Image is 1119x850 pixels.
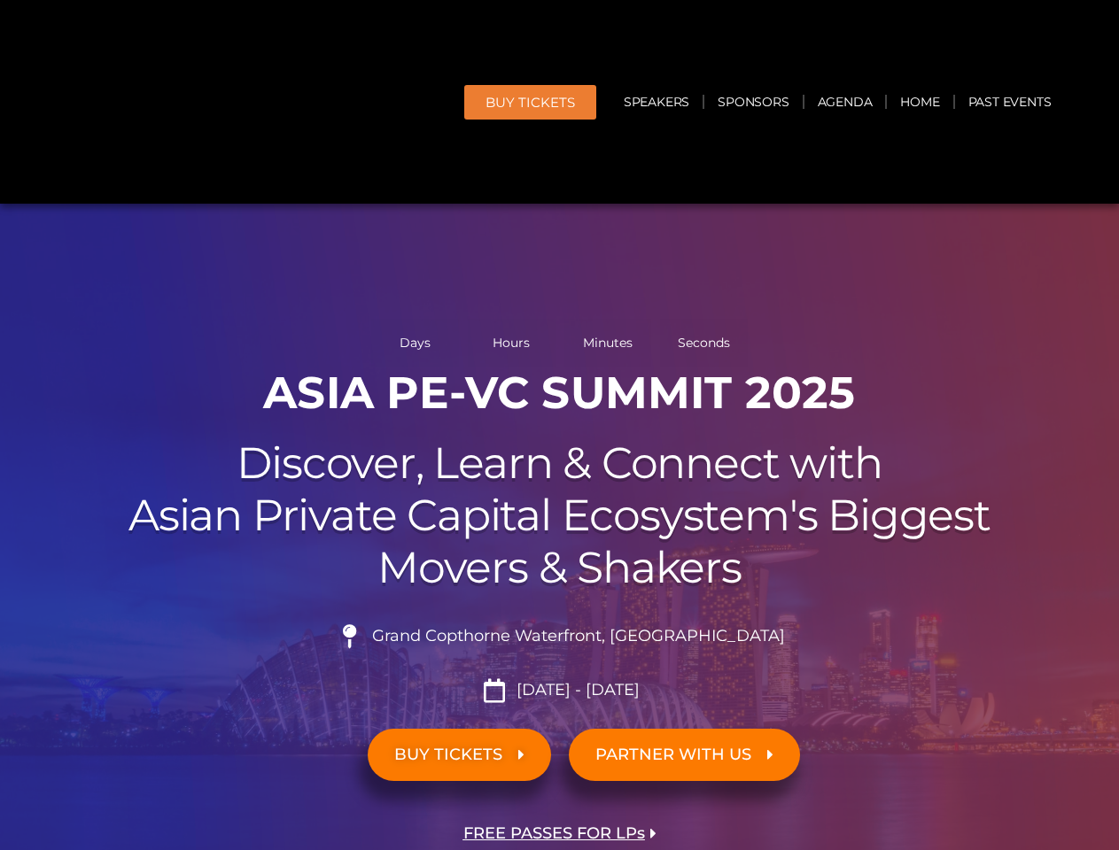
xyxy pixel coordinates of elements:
h2: Discover, Learn & Connect with Asian Private Capital Ecosystem's Biggest Movers & Shakers [64,437,1056,593]
a: Speakers [610,81,703,122]
span: [DATE] - [DATE] [512,681,640,700]
span: Grand Copthorne Waterfront, [GEOGRAPHIC_DATA]​ [368,627,785,646]
a: Past Events [955,81,1065,122]
span: PARTNER WITH US [595,746,751,763]
span: Hours [468,336,556,349]
a: Home [887,81,952,122]
a: PARTNER WITH US [569,729,800,781]
a: Agenda [804,81,886,122]
span: Minutes [564,336,652,349]
span: Days [371,336,459,349]
a: BUY Tickets [464,85,596,120]
h1: ASIA PE-VC Summit 2025 [64,367,1056,420]
a: BUY TICKETS [368,729,551,781]
span: BUY Tickets [486,96,575,109]
a: Sponsors [704,81,802,122]
span: FREE PASSES FOR LPs [463,825,645,842]
span: BUY TICKETS [394,746,502,763]
span: Seconds [660,336,748,349]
